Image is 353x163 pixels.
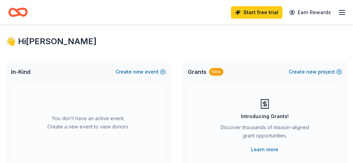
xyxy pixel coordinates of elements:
button: Createnewproject [289,68,342,76]
span: Grants [188,68,206,76]
div: 👋 Hi [PERSON_NAME] [6,36,347,47]
button: Createnewevent [115,68,166,76]
div: Introducing Grants! [241,112,289,121]
span: new [133,68,143,76]
div: Discover thousands of mission-aligned grant opportunities. [215,123,315,143]
a: Start free trial [231,6,282,19]
div: New [209,68,223,76]
span: new [306,68,317,76]
a: Home [8,4,28,20]
div: You don't have an active event. Create a new event to view donors. [11,83,166,162]
a: Learn more [251,145,278,154]
span: In-Kind [11,68,30,76]
a: Earn Rewards [285,6,335,19]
